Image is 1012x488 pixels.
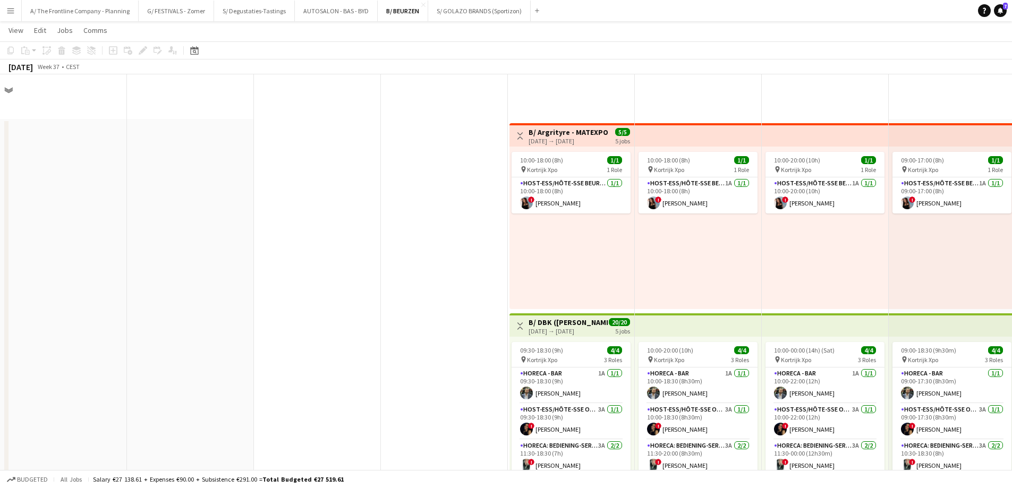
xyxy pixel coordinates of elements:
[782,423,788,429] span: !
[892,152,1011,213] app-job-card: 09:00-17:00 (8h)1/1 Kortrijk Xpo1 RoleHost-ess/Hôte-sse Beurs - Foire1A1/109:00-17:00 (8h)![PERSO...
[527,166,557,174] span: Kortrijk Xpo
[528,196,534,203] span: !
[58,475,84,483] span: All jobs
[655,423,661,429] span: !
[861,346,876,354] span: 4/4
[1003,3,1008,10] span: 7
[781,166,811,174] span: Kortrijk Xpo
[5,474,49,485] button: Budgeted
[604,356,622,364] span: 3 Roles
[607,156,622,164] span: 1/1
[639,404,758,440] app-card-role: Host-ess/Hôte-sse Onthaal-Accueill3A1/110:00-18:30 (8h30m)![PERSON_NAME]
[782,459,788,465] span: !
[83,25,107,35] span: Comms
[901,346,956,354] span: 09:00-18:30 (9h30m)
[654,166,684,174] span: Kortrijk Xpo
[774,156,820,164] span: 10:00-20:00 (10h)
[35,63,62,71] span: Week 37
[528,459,534,465] span: !
[988,156,1003,164] span: 1/1
[529,127,608,137] h3: B/ Argrityre - MATEXPO 2025 - 10-14/09
[529,137,608,145] div: [DATE] → [DATE]
[8,62,33,72] div: [DATE]
[731,356,749,364] span: 3 Roles
[782,196,788,203] span: !
[766,367,885,404] app-card-role: Horeca - Bar1A1/110:00-22:00 (12h)[PERSON_NAME]
[766,177,885,213] app-card-role: Host-ess/Hôte-sse Beurs - Foire1A1/110:00-20:00 (10h)![PERSON_NAME]
[214,1,295,21] button: S/ Degustaties-Tastings
[22,1,139,21] button: A/ The Frontline Company - Planning
[994,4,1007,17] a: 7
[53,23,77,37] a: Jobs
[909,196,915,203] span: !
[428,1,531,21] button: S/ GOLAZO BRANDS (Sportizon)
[609,318,630,326] span: 20/20
[262,475,344,483] span: Total Budgeted €27 519.61
[734,346,749,354] span: 4/4
[655,459,661,465] span: !
[774,346,835,354] span: 10:00-00:00 (14h) (Sat)
[766,152,885,213] app-job-card: 10:00-20:00 (10h)1/1 Kortrijk Xpo1 RoleHost-ess/Hôte-sse Beurs - Foire1A1/110:00-20:00 (10h)![PER...
[892,404,1011,440] app-card-role: Host-ess/Hôte-sse Onthaal-Accueill3A1/109:00-17:30 (8h30m)![PERSON_NAME]
[528,423,534,429] span: !
[615,326,630,335] div: 5 jobs
[512,367,631,404] app-card-role: Horeca - Bar1A1/109:30-18:30 (9h)[PERSON_NAME]
[639,177,758,213] app-card-role: Host-ess/Hôte-sse Beurs - Foire1A1/110:00-18:00 (8h)![PERSON_NAME]
[66,63,80,71] div: CEST
[861,156,876,164] span: 1/1
[988,166,1003,174] span: 1 Role
[512,152,631,213] app-job-card: 10:00-18:00 (8h)1/1 Kortrijk Xpo1 RoleHost-ess/Hôte-sse Beurs - Foire1/110:00-18:00 (8h)![PERSON_...
[766,404,885,440] app-card-role: Host-ess/Hôte-sse Onthaal-Accueill3A1/110:00-22:00 (12h)![PERSON_NAME]
[639,152,758,213] app-job-card: 10:00-18:00 (8h)1/1 Kortrijk Xpo1 RoleHost-ess/Hôte-sse Beurs - Foire1A1/110:00-18:00 (8h)![PERSO...
[639,367,758,404] app-card-role: Horeca - Bar1A1/110:00-18:30 (8h30m)[PERSON_NAME]
[908,356,938,364] span: Kortrijk Xpo
[607,346,622,354] span: 4/4
[139,1,214,21] button: G/ FESTIVALS - Zomer
[654,356,684,364] span: Kortrijk Xpo
[295,1,378,21] button: AUTOSALON - BAS - BYD
[909,423,915,429] span: !
[8,25,23,35] span: View
[655,196,661,203] span: !
[647,346,693,354] span: 10:00-20:00 (10h)
[858,356,876,364] span: 3 Roles
[734,166,749,174] span: 1 Role
[909,459,915,465] span: !
[985,356,1003,364] span: 3 Roles
[520,156,563,164] span: 10:00-18:00 (8h)
[615,128,630,136] span: 5/5
[647,156,690,164] span: 10:00-18:00 (8h)
[79,23,112,37] a: Comms
[520,346,563,354] span: 09:30-18:30 (9h)
[781,356,811,364] span: Kortrijk Xpo
[378,1,428,21] button: B/ BEURZEN
[4,23,28,37] a: View
[908,166,938,174] span: Kortrijk Xpo
[892,367,1011,404] app-card-role: Horeca - Bar1/109:00-17:30 (8h30m)[PERSON_NAME]
[512,177,631,213] app-card-role: Host-ess/Hôte-sse Beurs - Foire1/110:00-18:00 (8h)![PERSON_NAME]
[529,327,608,335] div: [DATE] → [DATE]
[93,475,344,483] div: Salary €27 138.61 + Expenses €90.00 + Subsistence €291.00 =
[527,356,557,364] span: Kortrijk Xpo
[734,156,749,164] span: 1/1
[30,23,50,37] a: Edit
[615,136,630,145] div: 5 jobs
[988,346,1003,354] span: 4/4
[17,476,48,483] span: Budgeted
[529,318,608,327] h3: B/ DBK ([PERSON_NAME]) - MATEXPO 2025 - 10-14/09
[607,166,622,174] span: 1 Role
[512,404,631,440] app-card-role: Host-ess/Hôte-sse Onthaal-Accueill3A1/109:30-18:30 (9h)![PERSON_NAME]
[892,177,1011,213] app-card-role: Host-ess/Hôte-sse Beurs - Foire1A1/109:00-17:00 (8h)![PERSON_NAME]
[861,166,876,174] span: 1 Role
[34,25,46,35] span: Edit
[901,156,944,164] span: 09:00-17:00 (8h)
[57,25,73,35] span: Jobs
